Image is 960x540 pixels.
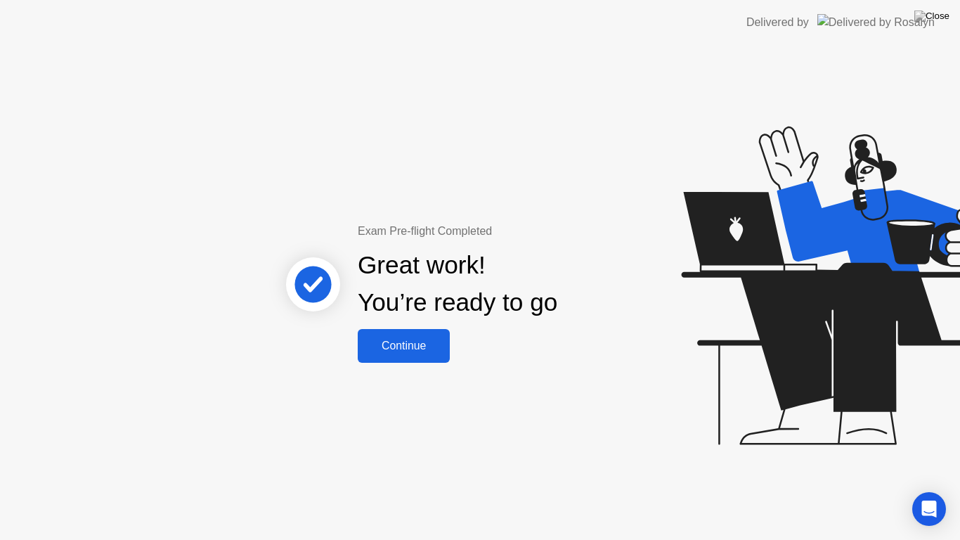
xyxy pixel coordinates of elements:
[358,329,450,363] button: Continue
[914,11,949,22] img: Close
[817,14,935,30] img: Delivered by Rosalyn
[358,223,648,240] div: Exam Pre-flight Completed
[746,14,809,31] div: Delivered by
[912,492,946,526] div: Open Intercom Messenger
[362,340,446,352] div: Continue
[358,247,557,321] div: Great work! You’re ready to go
